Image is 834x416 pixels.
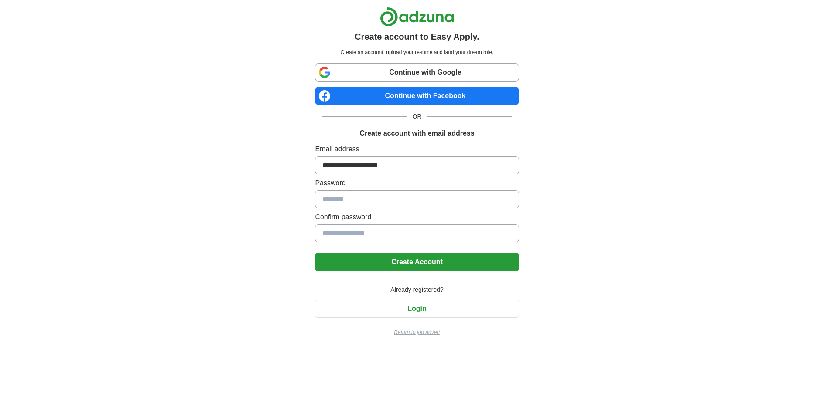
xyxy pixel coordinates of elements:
label: Confirm password [315,212,519,222]
a: Continue with Facebook [315,87,519,105]
label: Password [315,178,519,188]
label: Email address [315,144,519,154]
button: Login [315,300,519,318]
h1: Create account to Easy Apply. [355,30,479,43]
button: Create Account [315,253,519,271]
a: Continue with Google [315,63,519,82]
p: Create an account, upload your resume and land your dream role. [317,48,517,56]
span: OR [407,112,427,121]
img: Adzuna logo [380,7,454,27]
a: Login [315,305,519,312]
a: Return to job advert [315,328,519,336]
h1: Create account with email address [359,128,474,139]
span: Already registered? [385,285,448,294]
